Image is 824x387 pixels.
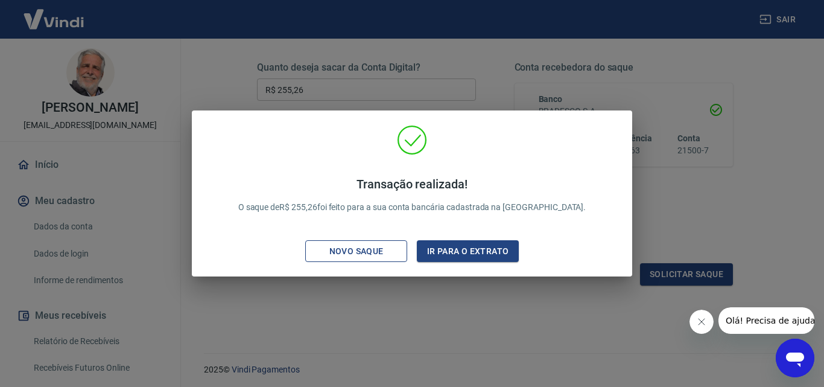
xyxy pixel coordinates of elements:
iframe: Mensagem da empresa [718,307,814,334]
div: Novo saque [315,244,398,259]
h4: Transação realizada! [238,177,586,191]
iframe: Fechar mensagem [689,310,714,334]
button: Novo saque [305,240,407,263]
button: Ir para o extrato [417,240,519,263]
iframe: Botão para abrir a janela de mensagens [776,339,814,377]
p: O saque de R$ 255,26 foi feito para a sua conta bancária cadastrada na [GEOGRAPHIC_DATA]. [238,177,586,214]
span: Olá! Precisa de ajuda? [7,8,101,18]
